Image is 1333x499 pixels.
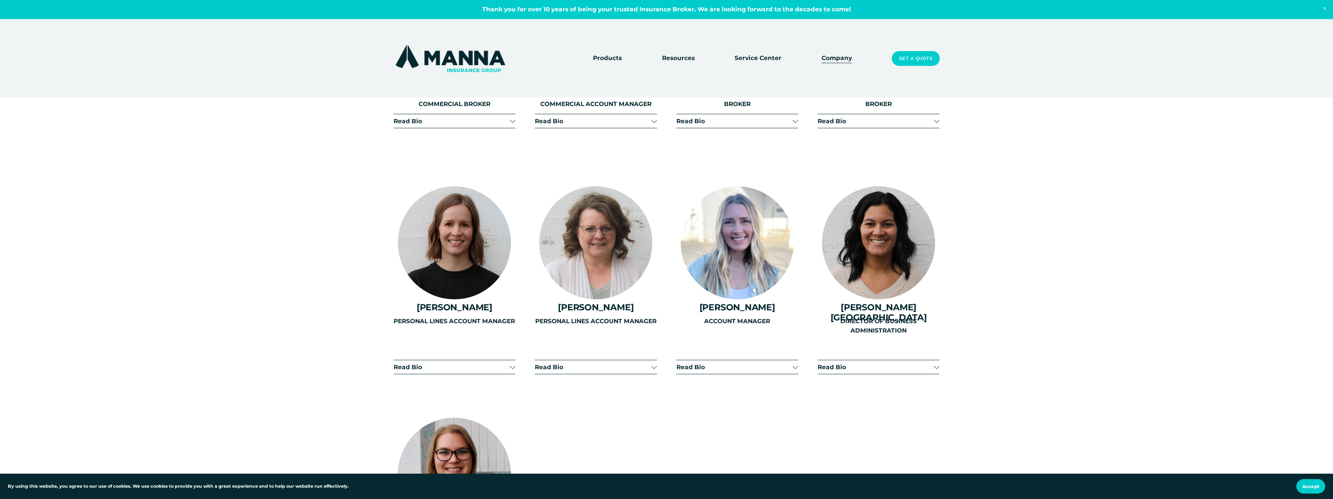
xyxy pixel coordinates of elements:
[818,302,939,322] h4: [PERSON_NAME][GEOGRAPHIC_DATA]
[818,85,939,95] h4: [PERSON_NAME]
[662,53,695,63] span: Resources
[892,51,939,66] a: Get a Quote
[394,85,515,95] h4: [PERSON_NAME]
[1302,483,1319,489] span: Accept
[535,99,657,109] p: COMMERCIAL ACCOUNT MANAGER
[818,360,939,374] button: Read Bio
[8,483,349,490] p: By using this website, you agree to our use of cookies. We use cookies to provide you with a grea...
[1296,479,1325,494] button: Accept
[822,53,852,64] a: Company
[394,43,507,74] img: Manna Insurance Group
[394,317,515,326] p: PERSONAL LINES ACCOUNT MANAGER
[535,317,657,326] p: PERSONAL LINES ACCOUNT MANAGER
[818,99,939,109] p: BROKER
[676,117,793,125] span: Read Bio
[676,99,798,109] p: BROKER
[394,114,515,128] button: Read Bio
[535,302,657,312] h4: [PERSON_NAME]
[394,302,515,312] h4: [PERSON_NAME]
[676,114,798,128] button: Read Bio
[593,53,622,64] a: folder dropdown
[676,85,798,95] h4: [PERSON_NAME]
[535,114,657,128] button: Read Bio
[818,117,934,125] span: Read Bio
[394,99,515,109] p: COMMERCIAL BROKER
[676,302,798,312] h4: [PERSON_NAME]
[735,53,781,64] a: Service Center
[662,53,695,64] a: folder dropdown
[818,317,939,336] p: DIRECTOR OF BUSINESS ADMINISTRATION
[535,117,651,125] span: Read Bio
[818,114,939,128] button: Read Bio
[676,317,798,326] p: ACCOUNT MANAGER
[394,117,510,125] span: Read Bio
[593,53,622,63] span: Products
[535,85,657,95] h4: [PERSON_NAME]
[818,363,934,371] span: Read Bio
